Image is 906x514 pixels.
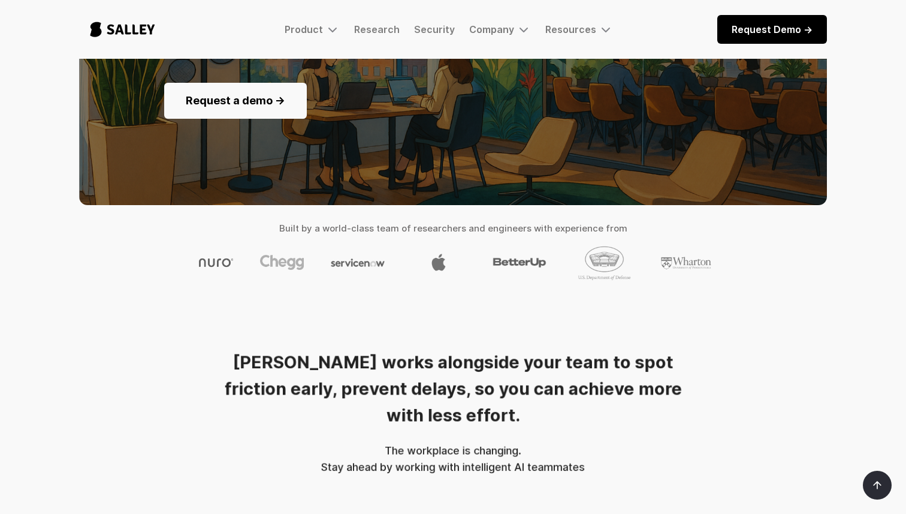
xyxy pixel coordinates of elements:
[79,10,166,49] a: home
[469,22,531,37] div: Company
[285,22,340,37] div: Product
[717,15,827,44] a: Request Demo ->
[164,83,307,119] a: Request a demo ->
[285,23,323,35] div: Product
[79,220,827,238] h4: Built by a world-class team of researchers and engineers with experience from
[354,23,400,35] a: Research
[321,442,585,475] div: The workplace is changing. Stay ahead by working with intelligent AI teammates
[224,351,682,425] strong: [PERSON_NAME] works alongside your team to spot friction early, prevent delays, so you can achiev...
[545,22,613,37] div: Resources
[414,23,455,35] a: Security
[469,23,514,35] div: Company
[545,23,596,35] div: Resources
